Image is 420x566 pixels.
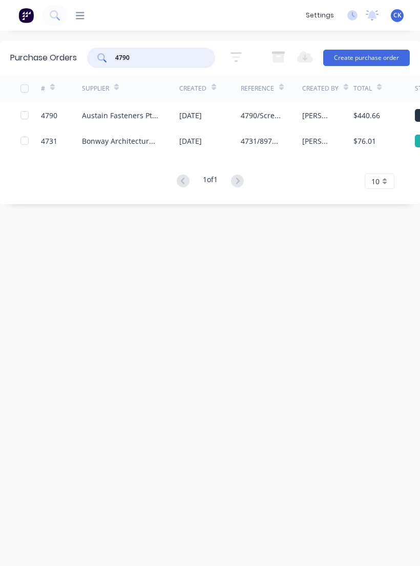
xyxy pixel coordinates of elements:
[241,110,282,121] div: 4790/Screws/Factory
[241,84,274,93] div: Reference
[179,84,206,93] div: Created
[82,84,109,93] div: Supplier
[179,110,202,121] div: [DATE]
[82,136,159,146] div: Bonway Architectural Hardware
[203,174,218,189] div: 1 of 1
[302,136,333,146] div: [PERSON_NAME]
[393,11,402,20] span: CK
[41,110,57,121] div: 4790
[41,136,57,146] div: 4731
[353,136,376,146] div: $76.01
[371,176,380,187] span: 10
[241,136,282,146] div: 4731/8976 Lvl 13
[301,8,339,23] div: settings
[18,8,34,23] img: Factory
[353,110,380,121] div: $440.66
[10,52,77,64] div: Purchase Orders
[353,84,372,93] div: Total
[323,50,410,66] button: Create purchase order
[179,136,202,146] div: [DATE]
[114,53,199,63] input: Search purchase orders...
[302,110,333,121] div: [PERSON_NAME]
[82,110,159,121] div: Austain Fasteners Pty Ltd
[302,84,339,93] div: Created By
[41,84,45,93] div: #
